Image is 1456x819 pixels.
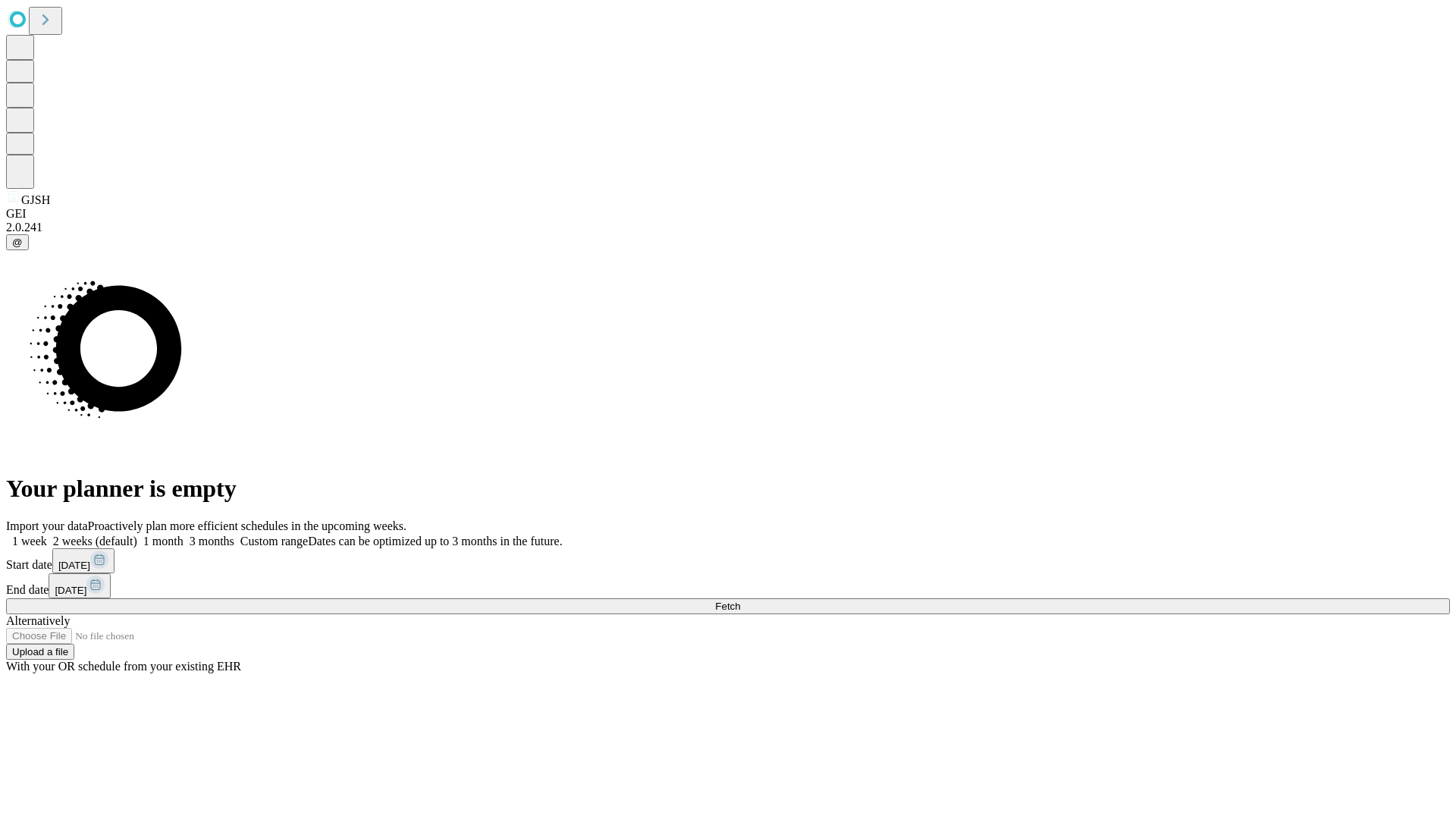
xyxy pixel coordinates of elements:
span: @ [12,237,23,248]
span: [DATE] [55,585,86,596]
span: [DATE] [58,560,90,571]
button: [DATE] [52,548,115,573]
span: Custom range [240,535,308,548]
button: @ [6,234,29,250]
button: Upload a file [6,644,74,660]
span: 1 month [143,535,184,548]
h1: Your planner is empty [6,475,1450,503]
span: Dates can be optimized up to 3 months in the future. [308,535,562,548]
span: GJSH [21,193,50,206]
span: Import your data [6,519,88,532]
span: 2 weeks (default) [53,535,137,548]
span: Proactively plan more efficient schedules in the upcoming weeks. [88,519,406,532]
div: GEI [6,207,1450,221]
span: Fetch [715,601,740,612]
span: 1 week [12,535,47,548]
button: Fetch [6,598,1450,614]
span: 3 months [190,535,234,548]
div: 2.0.241 [6,221,1450,234]
div: End date [6,573,1450,598]
button: [DATE] [49,573,111,598]
span: With your OR schedule from your existing EHR [6,660,241,673]
div: Start date [6,548,1450,573]
span: Alternatively [6,614,70,627]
